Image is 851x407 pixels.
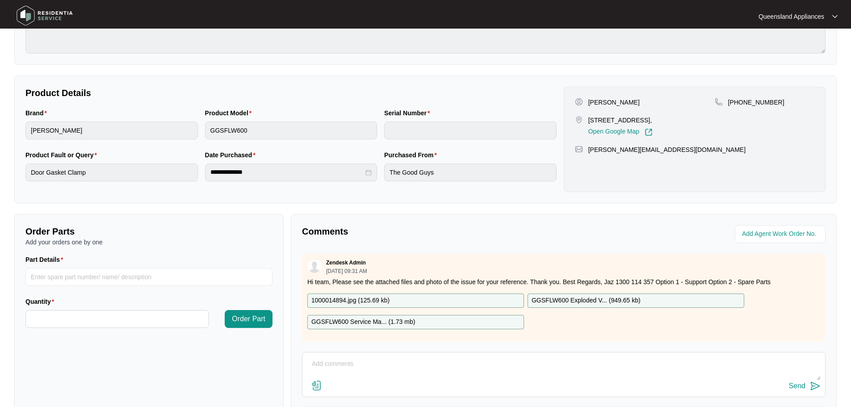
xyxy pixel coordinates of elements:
p: GGSFLW600 Exploded V... ( 949.65 kb ) [532,296,641,306]
p: Zendesk Admin [326,259,366,266]
img: dropdown arrow [832,14,838,19]
img: user.svg [308,260,321,273]
input: Purchased From [384,164,557,181]
label: Brand [25,109,50,117]
input: Add Agent Work Order No. [742,229,820,239]
button: Order Part [225,310,272,328]
p: Add your orders one by one [25,238,272,247]
p: 1000014894.jpg ( 125.69 kb ) [311,296,390,306]
label: Purchased From [384,151,440,159]
label: Date Purchased [205,151,259,159]
img: map-pin [575,116,583,124]
label: Quantity [25,297,58,306]
p: [PERSON_NAME] [588,98,640,107]
p: [PERSON_NAME][EMAIL_ADDRESS][DOMAIN_NAME] [588,145,746,154]
label: Serial Number [384,109,433,117]
label: Product Fault or Query [25,151,101,159]
img: file-attachment-doc.svg [311,380,322,391]
input: Date Purchased [210,168,364,177]
img: map-pin [575,145,583,153]
input: Part Details [25,268,272,286]
p: Comments [302,225,558,238]
a: Open Google Map [588,128,653,136]
p: GGSFLW600 Service Ma... ( 1.73 mb ) [311,317,415,327]
label: Product Model [205,109,256,117]
p: Order Parts [25,225,272,238]
button: Send [789,380,821,392]
input: Product Model [205,122,377,139]
span: Order Part [232,314,265,324]
input: Product Fault or Query [25,164,198,181]
p: [DATE] 09:31 AM [326,269,367,274]
div: Send [789,382,805,390]
img: map-pin [715,98,723,106]
img: Link-External [645,128,653,136]
img: user-pin [575,98,583,106]
input: Quantity [26,310,209,327]
input: Brand [25,122,198,139]
p: Hi team, Please see the attached files and photo of the issue for your reference. Thank you. Best... [307,277,820,286]
p: Queensland Appliances [759,12,824,21]
p: [PHONE_NUMBER] [728,98,784,107]
input: Serial Number [384,122,557,139]
label: Part Details [25,255,67,264]
p: [STREET_ADDRESS], [588,116,653,125]
p: Product Details [25,87,557,99]
img: residentia service logo [13,2,76,29]
img: send-icon.svg [810,381,821,391]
